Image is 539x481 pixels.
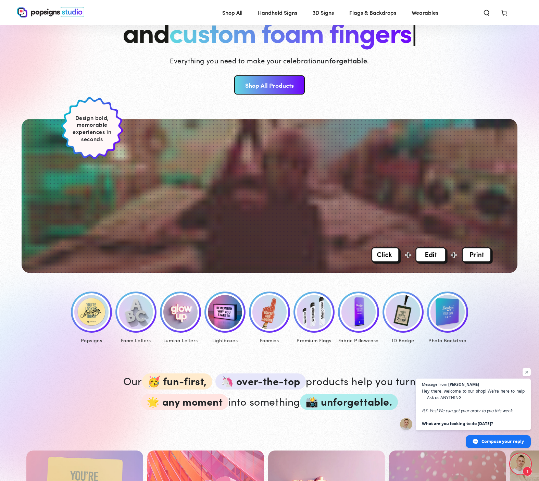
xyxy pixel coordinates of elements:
div: Foam Letters [115,336,156,345]
span: Handheld Signs [258,8,297,17]
img: ID Badge [386,295,420,329]
div: Fabric Pillowcase [338,336,379,345]
div: Popsigns [71,336,112,345]
img: Photo Backdrop [430,295,465,329]
span: 🦄 over-the-top [215,373,306,390]
a: Premium Feather Flags Premium Flags [292,292,336,345]
span: [PERSON_NAME] [448,382,479,386]
span: Flags & Backdrops [349,8,396,17]
a: Shop All Products [234,75,304,95]
a: Shop All [217,3,248,22]
strong: unforgettable [321,56,367,65]
span: Compose your reply [481,435,524,447]
img: Overlay Image [371,247,493,264]
p: Our products help you turn into something [115,369,424,410]
a: Fabric Pillowcase Fabric Pillowcase [336,292,381,345]
span: 📸 unforgettable. [300,394,398,410]
a: Lumina Lightboxes Lightboxes [203,292,247,345]
a: Photo Backdrop Photo Backdrop [425,292,470,345]
img: Foam Letters [119,295,153,329]
p: Everything you need to make your celebration . [170,56,369,65]
a: Flags & Backdrops [344,3,401,22]
a: Handheld Signs [253,3,302,22]
div: Lightboxes [204,336,246,345]
div: Foamies [249,336,290,345]
div: Photo Backdrop [427,336,468,345]
span: Wearables [412,8,438,17]
a: ID Badge ID Badge [381,292,425,345]
a: Foam Letters Foam Letters [114,292,158,345]
a: Popsigns Popsigns [69,292,114,345]
img: Fabric Pillowcase [341,295,376,329]
div: Lumina Letters [160,336,201,345]
span: custom foam fingers [169,12,411,50]
img: Lumina Lightboxes [208,295,242,329]
span: 1 [523,467,532,476]
span: Message from [422,382,447,386]
div: ID Badge [383,336,424,345]
a: Wearables [406,3,443,22]
span: 3D Signs [313,8,334,17]
a: 3D Signs [308,3,339,22]
a: Foamies® Foamies [247,292,292,345]
div: Premium Flags [293,336,335,345]
img: Foamies® [252,295,287,329]
span: | [411,12,416,50]
img: Premium Feather Flags [297,295,331,329]
span: Hey there, welcome to our shop! We're here to help — Ask us ANYTHING. [422,388,525,427]
span: 🥳 fun-first, [142,373,212,390]
img: Popsigns [74,295,109,329]
div: Open chat [510,454,531,474]
img: Lumina Letters [163,295,198,329]
span: Shop All [222,8,242,17]
summary: Search our site [478,5,496,20]
a: Lumina Letters Lumina Letters [158,292,203,345]
span: 🌟 any moment [141,394,228,410]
